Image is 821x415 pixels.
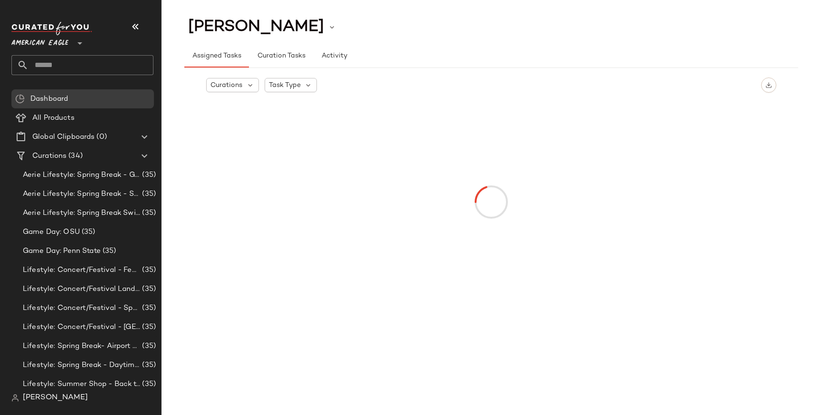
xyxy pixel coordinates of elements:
span: (35) [140,208,156,219]
span: (35) [140,189,156,200]
span: (35) [140,303,156,314]
span: Dashboard [30,94,68,105]
span: (35) [140,360,156,371]
img: svg%3e [765,82,772,88]
span: (35) [140,170,156,181]
img: svg%3e [15,94,25,104]
span: Lifestyle: Concert/Festival - Femme [23,265,140,276]
span: Task Type [269,80,301,90]
span: (35) [140,265,156,276]
img: cfy_white_logo.C9jOOHJF.svg [11,22,92,35]
span: (35) [80,227,95,238]
span: (35) [140,322,156,333]
span: (35) [140,379,156,390]
span: American Eagle [11,32,68,49]
span: Game Day: OSU [23,227,80,238]
span: Lifestyle: Summer Shop - Back to School Essentials [23,379,140,390]
span: Lifestyle: Spring Break - Daytime Casual [23,360,140,371]
span: Global Clipboards [32,132,95,143]
span: Game Day: Penn State [23,246,101,257]
span: Aerie Lifestyle: Spring Break - Girly/Femme [23,170,140,181]
span: Aerie Lifestyle: Spring Break - Sporty [23,189,140,200]
span: (35) [101,246,116,257]
span: Assigned Tasks [192,52,241,60]
span: Activity [321,52,347,60]
span: [PERSON_NAME] [23,392,88,404]
span: Lifestyle: Spring Break- Airport Style [23,341,140,352]
span: Lifestyle: Concert/Festival Landing Page [23,284,140,295]
span: (34) [67,151,83,162]
span: Lifestyle: Concert/Festival - [GEOGRAPHIC_DATA] [23,322,140,333]
span: (35) [140,284,156,295]
span: (0) [95,132,106,143]
span: Curations [210,80,242,90]
span: All Products [32,113,75,124]
span: [PERSON_NAME] [188,18,324,36]
span: Curations [32,151,67,162]
span: Curation Tasks [257,52,305,60]
span: (35) [140,341,156,352]
span: Aerie Lifestyle: Spring Break Swimsuits Landing Page [23,208,140,219]
img: svg%3e [11,394,19,402]
span: Lifestyle: Concert/Festival - Sporty [23,303,140,314]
